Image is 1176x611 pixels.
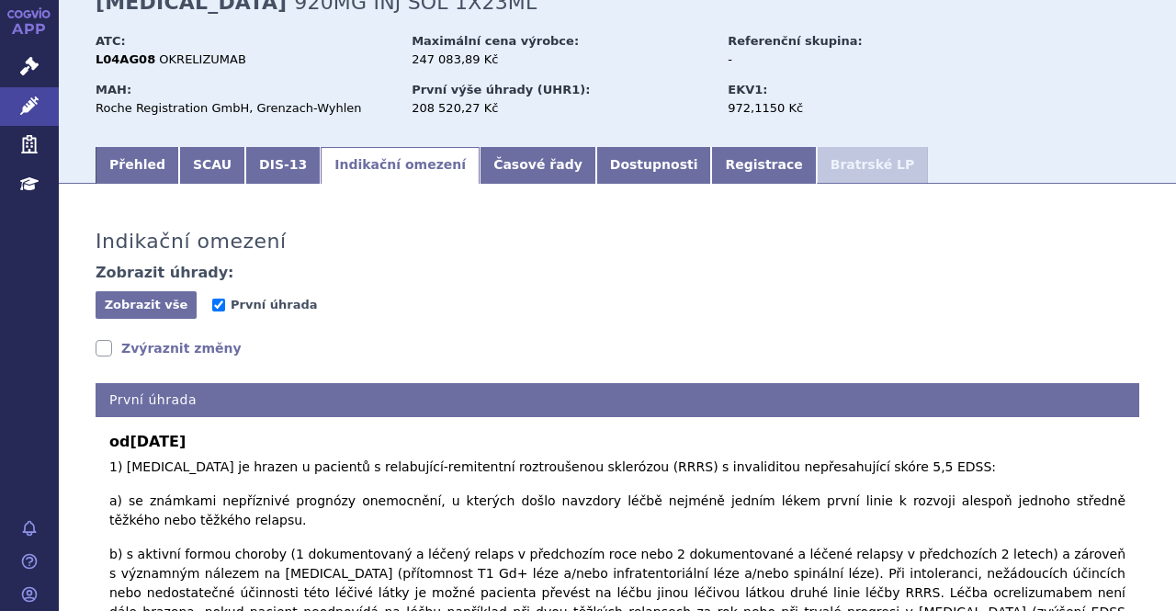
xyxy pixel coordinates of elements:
strong: MAH: [96,83,131,96]
strong: L04AG08 [96,52,155,66]
a: Indikační omezení [321,147,480,184]
strong: Maximální cena výrobce: [412,34,579,48]
div: 208 520,27 Kč [412,100,710,117]
button: Zobrazit vše [96,291,197,319]
a: Zvýraznit změny [96,339,242,357]
span: Zobrazit vše [105,298,188,311]
h4: Zobrazit úhrady: [96,264,234,282]
span: [DATE] [130,433,186,450]
a: Registrace [711,147,816,184]
strong: Referenční skupina: [728,34,862,48]
h3: Indikační omezení [96,230,287,254]
input: První úhrada [212,299,225,311]
a: Časové řady [480,147,596,184]
div: 247 083,89 Kč [412,51,710,68]
span: První úhrada [231,298,317,311]
div: Roche Registration GmbH, Grenzach-Wyhlen [96,100,394,117]
span: OKRELIZUMAB [159,52,246,66]
strong: ATC: [96,34,126,48]
b: od [109,431,1125,453]
strong: EKV1: [728,83,767,96]
strong: První výše úhrady (UHR1): [412,83,590,96]
div: 972,1150 Kč [728,100,934,117]
a: DIS-13 [245,147,321,184]
a: Dostupnosti [596,147,712,184]
a: Přehled [96,147,179,184]
a: SCAU [179,147,245,184]
h4: První úhrada [96,383,1139,417]
div: - [728,51,934,68]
